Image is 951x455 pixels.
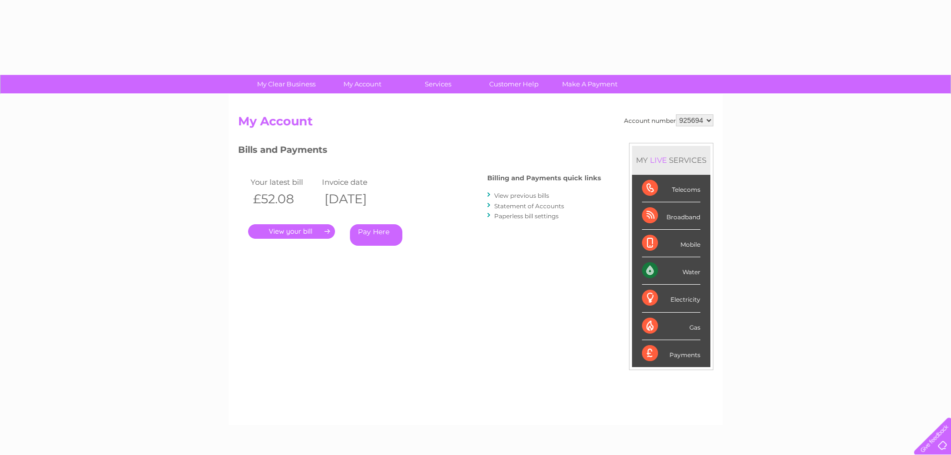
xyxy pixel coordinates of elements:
th: £52.08 [248,189,320,209]
div: Telecoms [642,175,700,202]
a: . [248,224,335,239]
div: MY SERVICES [632,146,710,174]
a: Services [397,75,479,93]
h4: Billing and Payments quick links [487,174,601,182]
div: Broadband [642,202,700,230]
td: Invoice date [319,175,391,189]
div: LIVE [648,155,669,165]
div: Mobile [642,230,700,257]
h3: Bills and Payments [238,143,601,160]
div: Gas [642,313,700,340]
a: Statement of Accounts [494,202,564,210]
div: Water [642,257,700,285]
td: Your latest bill [248,175,320,189]
a: My Account [321,75,403,93]
div: Payments [642,340,700,367]
a: Paperless bill settings [494,212,559,220]
a: My Clear Business [245,75,327,93]
h2: My Account [238,114,713,133]
a: Customer Help [473,75,555,93]
div: Electricity [642,285,700,312]
div: Account number [624,114,713,126]
a: View previous bills [494,192,549,199]
th: [DATE] [319,189,391,209]
a: Make A Payment [549,75,631,93]
a: Pay Here [350,224,402,246]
